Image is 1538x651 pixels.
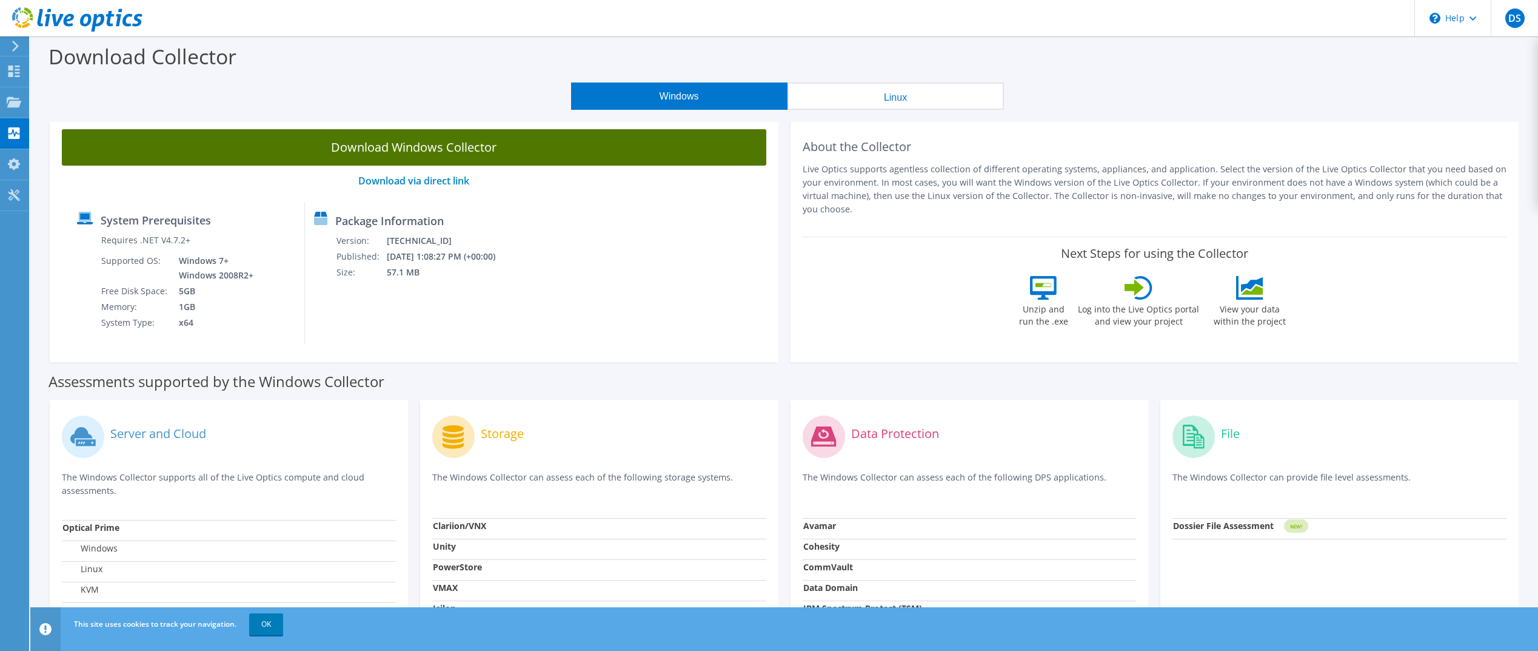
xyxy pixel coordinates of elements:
strong: Unity [433,541,456,552]
td: Windows 7+ Windows 2008R2+ [170,253,256,283]
strong: PowerStore [433,561,482,573]
label: Next Steps for using the Collector [1061,246,1248,261]
h2: About the Collector [803,140,1507,154]
strong: Data Domain [803,582,858,593]
strong: Dossier File Assessment [1173,520,1274,531]
label: Assessments supported by the Windows Collector [48,376,384,388]
label: System Prerequisites [101,214,211,226]
strong: Optical Prime [62,522,119,533]
label: Download Collector [48,42,236,70]
p: The Windows Collector supports all of the Live Optics compute and cloud assessments. [62,471,396,498]
a: Download Windows Collector [62,129,766,166]
strong: Clariion/VNX [433,520,486,531]
td: Size: [336,265,386,280]
td: System Type: [101,315,170,331]
td: Version: [336,233,386,249]
p: Live Optics supports agentless collection of different operating systems, appliances, and applica... [803,163,1507,216]
label: Windows [62,542,118,555]
button: Linux [787,83,1004,110]
td: Memory: [101,299,170,315]
label: Xen [62,604,96,616]
a: OK [249,613,283,635]
td: x64 [170,315,256,331]
p: The Windows Collector can assess each of the following DPS applications. [803,471,1137,496]
p: The Windows Collector can assess each of the following storage systems. [432,471,766,496]
strong: IBM Spectrum Protect (TSM) [803,602,922,614]
span: This site uses cookies to track your navigation. [74,619,236,629]
strong: VMAX [433,582,458,593]
span: DS [1505,8,1525,28]
strong: CommVault [803,561,853,573]
strong: Avamar [803,520,836,531]
label: Log into the Live Optics portal and view your project [1077,300,1200,328]
td: 1GB [170,299,256,315]
label: File [1221,428,1240,440]
label: Storage [481,428,524,440]
td: 5GB [170,283,256,299]
label: Package Information [335,215,444,227]
td: Free Disk Space: [101,283,170,299]
label: Linux [62,563,102,575]
td: Supported OS: [101,253,170,283]
label: Requires .NET V4.7.2+ [101,234,190,246]
tspan: NEW! [1290,523,1302,530]
strong: Cohesity [803,541,840,552]
td: Published: [336,249,386,265]
label: Data Protection [851,428,939,440]
p: The Windows Collector can provide file level assessments. [1172,471,1506,496]
td: [TECHNICAL_ID] [386,233,512,249]
label: Unzip and run the .exe [1015,300,1071,328]
svg: \n [1429,13,1440,24]
label: View your data within the project [1206,300,1293,328]
label: Server and Cloud [110,428,206,440]
td: 57.1 MB [386,265,512,280]
a: Download via direct link [358,174,469,187]
strong: Isilon [433,602,456,614]
td: [DATE] 1:08:27 PM (+00:00) [386,249,512,265]
button: Windows [571,83,787,110]
label: KVM [62,584,99,596]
